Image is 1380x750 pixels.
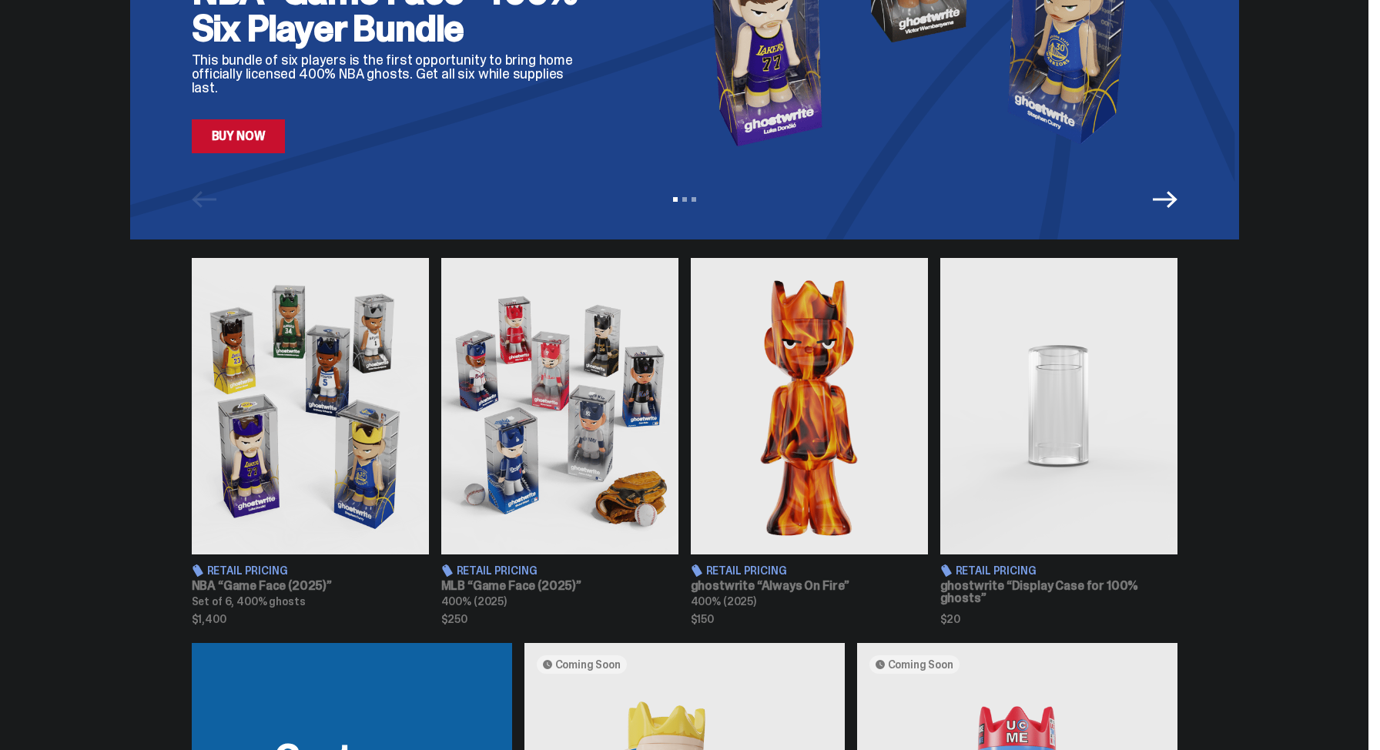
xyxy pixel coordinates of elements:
a: Display Case for 100% ghosts Retail Pricing [940,258,1177,624]
span: Coming Soon [888,658,953,671]
img: Display Case for 100% ghosts [940,258,1177,554]
span: Retail Pricing [956,565,1037,576]
span: 400% (2025) [441,594,507,608]
button: View slide 2 [682,197,687,202]
span: $20 [940,614,1177,624]
h3: ghostwrite “Display Case for 100% ghosts” [940,580,1177,604]
a: Always On Fire Retail Pricing [691,258,928,624]
img: Always On Fire [691,258,928,554]
button: Next [1153,187,1177,212]
h3: MLB “Game Face (2025)” [441,580,678,592]
h3: ghostwrite “Always On Fire” [691,580,928,592]
a: Game Face (2025) Retail Pricing [192,258,429,624]
img: Game Face (2025) [441,258,678,554]
span: $250 [441,614,678,624]
img: Game Face (2025) [192,258,429,554]
a: Game Face (2025) Retail Pricing [441,258,678,624]
span: Coming Soon [555,658,621,671]
span: Retail Pricing [457,565,538,576]
a: Buy Now [192,119,286,153]
button: View slide 3 [692,197,696,202]
h3: NBA “Game Face (2025)” [192,580,429,592]
span: Set of 6, 400% ghosts [192,594,306,608]
span: Retail Pricing [207,565,288,576]
span: Retail Pricing [706,565,787,576]
span: $150 [691,614,928,624]
button: View slide 1 [673,197,678,202]
span: 400% (2025) [691,594,756,608]
p: This bundle of six players is the first opportunity to bring home officially licensed 400% NBA gh... [192,53,592,95]
span: $1,400 [192,614,429,624]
